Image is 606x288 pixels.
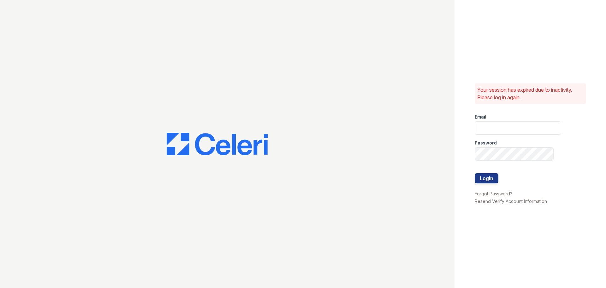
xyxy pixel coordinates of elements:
[167,133,268,156] img: CE_Logo_Blue-a8612792a0a2168367f1c8372b55b34899dd931a85d93a1a3d3e32e68fde9ad4.png
[475,199,547,204] a: Resend Verify Account Information
[475,114,486,120] label: Email
[475,140,497,146] label: Password
[477,86,583,101] p: Your session has expired due to inactivity. Please log in again.
[475,173,498,183] button: Login
[475,191,512,196] a: Forgot Password?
